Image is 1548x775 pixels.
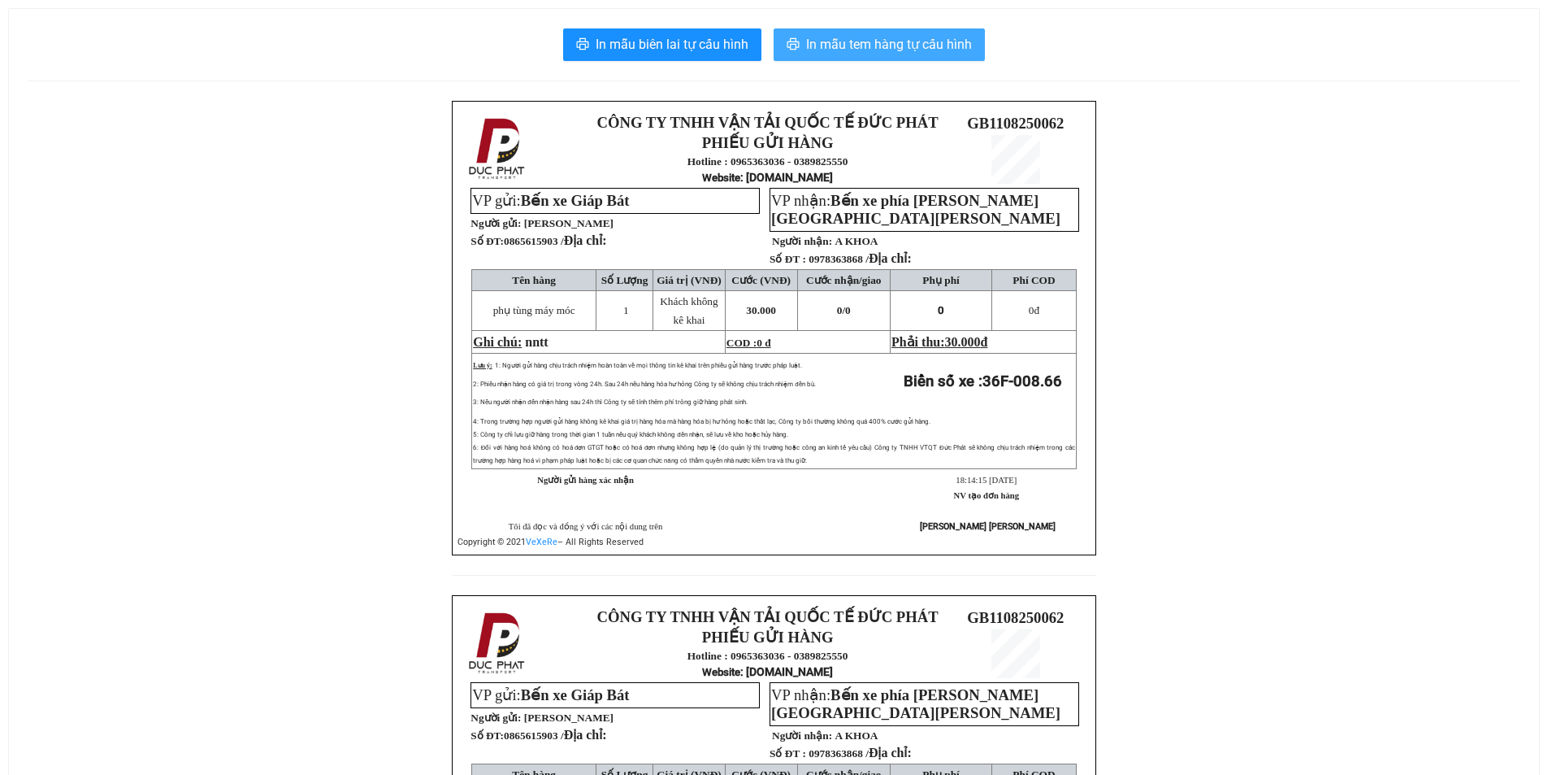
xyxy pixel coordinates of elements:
span: 36F-008.66 [982,372,1062,390]
span: Tên hàng [512,274,556,286]
button: printerIn mẫu biên lai tự cấu hình [563,28,761,61]
span: GB1108250062 [967,609,1064,626]
span: Phí COD [1012,274,1055,286]
span: 30.000 [945,335,981,349]
span: 30.000 [746,304,776,316]
span: printer [787,37,800,53]
span: 0978363868 / [809,747,912,760]
span: 18:14:15 [DATE] [956,476,1017,485]
span: Phụ phí [922,274,959,286]
span: nntt [525,335,548,349]
span: [PERSON_NAME] [524,217,614,229]
span: Bến xe Giáp Bát [521,686,630,703]
span: 0865615903 / [504,235,607,247]
strong: Số ĐT : [770,747,806,760]
span: COD : [726,337,771,349]
span: A KHOA [835,235,878,247]
strong: Hotline : 0965363036 - 0389825550 [687,155,848,168]
span: Website [702,172,740,184]
strong: : [DOMAIN_NAME] [702,665,833,678]
span: 0 đ [757,337,770,349]
strong: CÔNG TY TNHH VẬN TẢI QUỐC TẾ ĐỨC PHÁT [597,608,939,625]
span: Bến xe phía [PERSON_NAME][GEOGRAPHIC_DATA][PERSON_NAME] [771,686,1060,721]
span: Địa chỉ: [564,728,607,742]
span: In mẫu biên lai tự cấu hình [596,34,748,54]
button: printerIn mẫu tem hàng tự cấu hình [774,28,985,61]
span: phụ tùng máy móc [493,304,575,316]
strong: Người nhận: [772,729,832,742]
span: Tôi đã đọc và đồng ý với các nội dung trên [509,522,663,531]
span: 3: Nếu người nhận đến nhận hàng sau 24h thì Công ty sẽ tính thêm phí trông giữ hàng phát sinh. [473,398,747,406]
span: Địa chỉ: [869,251,912,265]
span: printer [576,37,589,53]
span: Cước (VNĐ) [731,274,791,286]
span: GB1108250062 [967,115,1064,132]
span: Ghi chú: [473,335,522,349]
span: Địa chỉ: [869,746,912,760]
span: 4: Trong trường hợp người gửi hàng không kê khai giá trị hàng hóa mà hàng hóa bị hư hỏng hoặc thấ... [473,418,930,425]
strong: Hotline : 0965363036 - 0389825550 [687,650,848,662]
strong: PHIẾU GỬI HÀNG [702,629,834,646]
span: Bến xe Giáp Bát [521,192,630,209]
span: VP gửi: [472,192,629,209]
span: 0 [845,304,851,316]
span: A KHOA [835,729,878,742]
span: 6: Đối với hàng hoá không có hoá đơn GTGT hoặc có hoá đơn nhưng không hợp lệ (do quản lý thị trườ... [473,444,1075,464]
strong: Người gửi hàng xác nhận [537,476,634,485]
span: 0 [1029,304,1034,316]
strong: Biển số xe : [904,372,1062,390]
strong: [PERSON_NAME] [PERSON_NAME] [920,521,1056,532]
img: logo [464,115,532,183]
span: Website [702,666,740,678]
strong: : [DOMAIN_NAME] [702,171,833,184]
span: 0978363868 / [809,253,912,265]
span: Địa chỉ: [564,233,607,247]
span: VP nhận: [771,686,1060,721]
span: Phải thu: [891,335,987,349]
span: 1 [623,304,629,316]
span: Bến xe phía [PERSON_NAME][GEOGRAPHIC_DATA][PERSON_NAME] [771,192,1060,227]
span: Giá trị (VNĐ) [657,274,722,286]
strong: Người nhận: [772,235,832,247]
strong: Người gửi: [470,712,521,724]
strong: Số ĐT: [470,235,606,247]
a: VeXeRe [526,537,557,547]
span: [PERSON_NAME] [524,712,614,724]
span: VP nhận: [771,192,1060,227]
span: 5: Công ty chỉ lưu giữ hàng trong thời gian 1 tuần nếu quý khách không đến nhận, sẽ lưu về kho ho... [473,431,787,438]
strong: Số ĐT: [470,729,606,742]
strong: NV tạo đơn hàng [954,491,1019,500]
span: 2: Phiếu nhận hàng có giá trị trong vòng 24h. Sau 24h nếu hàng hóa hư hỏng Công ty sẽ không chịu ... [473,381,815,388]
strong: Số ĐT : [770,253,806,265]
span: Số Lượng [601,274,648,286]
span: 0865615903 / [504,729,607,742]
span: 0 [938,304,944,316]
strong: Người gửi: [470,217,521,229]
span: Lưu ý: [473,362,492,369]
span: đ [981,335,988,349]
span: VP gửi: [472,686,629,703]
span: 1: Người gửi hàng chịu trách nhiệm hoàn toàn về mọi thông tin kê khai trên phiếu gửi hàng trước p... [495,362,802,369]
span: Khách không kê khai [660,295,718,326]
span: Cước nhận/giao [806,274,882,286]
strong: CÔNG TY TNHH VẬN TẢI QUỐC TẾ ĐỨC PHÁT [597,114,939,131]
img: logo [464,609,532,677]
span: In mẫu tem hàng tự cấu hình [806,34,972,54]
span: đ [1029,304,1039,316]
span: Copyright © 2021 – All Rights Reserved [457,537,644,547]
span: 0/ [837,304,851,316]
strong: PHIẾU GỬI HÀNG [702,134,834,151]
